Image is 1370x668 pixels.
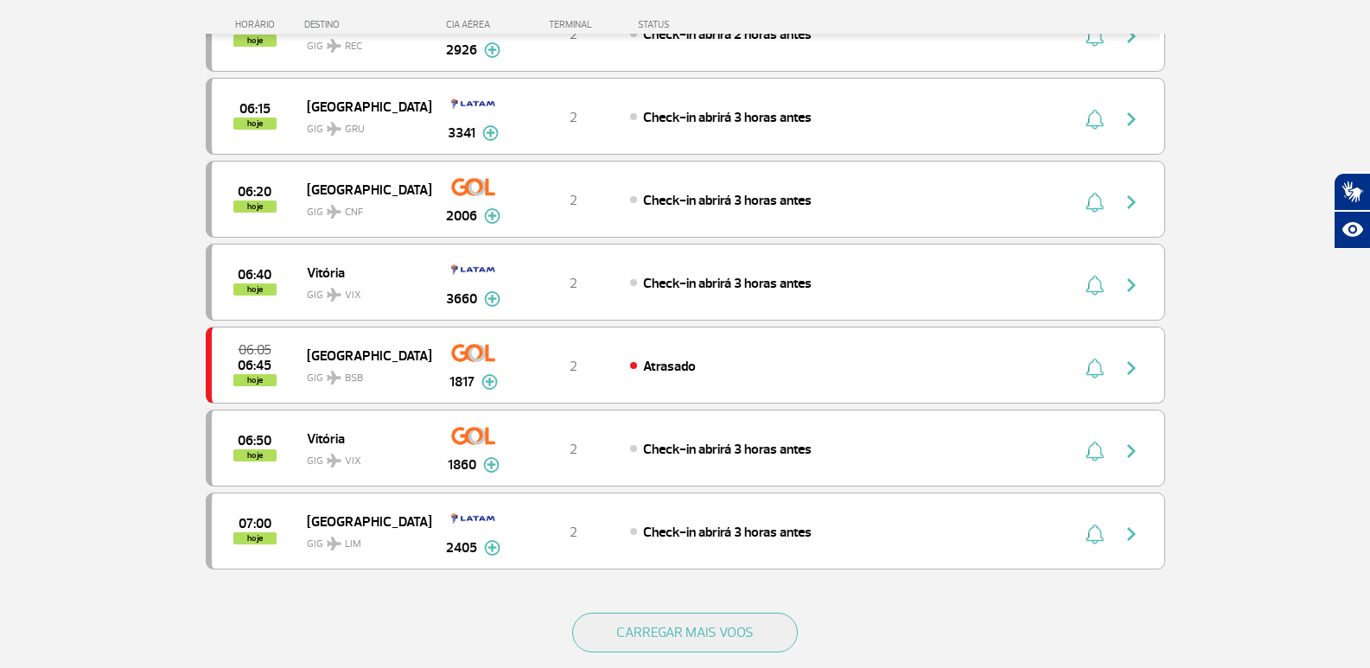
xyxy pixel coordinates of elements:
[570,358,577,375] span: 2
[327,288,341,302] img: destiny_airplane.svg
[643,358,696,375] span: Atrasado
[239,103,271,115] span: 2025-09-25 06:15:00
[327,122,341,136] img: destiny_airplane.svg
[307,112,417,137] span: GIG
[570,441,577,458] span: 2
[481,374,498,390] img: mais-info-painel-voo.svg
[643,109,812,126] span: Check-in abrirá 3 horas antes
[446,206,477,226] span: 2006
[1086,109,1104,130] img: sino-painel-voo.svg
[239,344,271,356] span: 2025-09-25 06:05:00
[482,125,499,141] img: mais-info-painel-voo.svg
[345,122,365,137] span: GRU
[327,205,341,219] img: destiny_airplane.svg
[307,278,417,303] span: GIG
[643,192,812,209] span: Check-in abrirá 3 horas antes
[1121,441,1142,461] img: seta-direita-painel-voo.svg
[446,538,477,558] span: 2405
[307,95,417,118] span: [GEOGRAPHIC_DATA]
[1121,524,1142,544] img: seta-direita-painel-voo.svg
[1086,192,1104,213] img: sino-painel-voo.svg
[629,19,770,30] div: STATUS
[643,275,812,292] span: Check-in abrirá 3 horas antes
[238,269,271,281] span: 2025-09-25 06:40:00
[304,19,430,30] div: DESTINO
[570,192,577,209] span: 2
[345,205,363,220] span: CNF
[570,26,577,43] span: 2
[1334,173,1370,211] button: Abrir tradutor de língua de sinais.
[430,19,517,30] div: CIA AÉREA
[1086,358,1104,379] img: sino-painel-voo.svg
[449,372,475,392] span: 1817
[484,42,500,58] img: mais-info-painel-voo.svg
[345,371,363,386] span: BSB
[484,208,500,224] img: mais-info-painel-voo.svg
[233,283,277,296] span: hoje
[1086,524,1104,544] img: sino-painel-voo.svg
[233,200,277,213] span: hoje
[233,118,277,130] span: hoje
[233,532,277,544] span: hoje
[307,361,417,386] span: GIG
[345,454,361,469] span: VIX
[643,26,812,43] span: Check-in abrirá 2 horas antes
[327,371,341,385] img: destiny_airplane.svg
[1121,275,1142,296] img: seta-direita-painel-voo.svg
[233,374,277,386] span: hoje
[483,457,500,473] img: mais-info-painel-voo.svg
[211,19,305,30] div: HORÁRIO
[327,537,341,550] img: destiny_airplane.svg
[307,178,417,200] span: [GEOGRAPHIC_DATA]
[446,40,477,60] span: 2926
[307,527,417,552] span: GIG
[517,19,629,30] div: TERMINAL
[572,613,798,652] button: CARREGAR MAIS VOOS
[643,524,812,541] span: Check-in abrirá 3 horas antes
[570,109,577,126] span: 2
[307,444,417,469] span: GIG
[448,455,476,475] span: 1860
[238,186,271,198] span: 2025-09-25 06:20:00
[484,540,500,556] img: mais-info-painel-voo.svg
[327,454,341,468] img: destiny_airplane.svg
[345,537,361,552] span: LIM
[239,518,271,530] span: 2025-09-25 07:00:00
[448,123,475,143] span: 3341
[1121,192,1142,213] img: seta-direita-painel-voo.svg
[1334,173,1370,249] div: Plugin de acessibilidade da Hand Talk.
[307,195,417,220] span: GIG
[238,359,271,372] span: 2025-09-25 06:45:00
[1086,441,1104,461] img: sino-painel-voo.svg
[307,427,417,449] span: Vitória
[446,289,477,309] span: 3660
[643,441,812,458] span: Check-in abrirá 3 horas antes
[570,524,577,541] span: 2
[1334,211,1370,249] button: Abrir recursos assistivos.
[307,344,417,366] span: [GEOGRAPHIC_DATA]
[307,261,417,283] span: Vitória
[1121,109,1142,130] img: seta-direita-painel-voo.svg
[238,435,271,447] span: 2025-09-25 06:50:00
[233,449,277,461] span: hoje
[307,510,417,532] span: [GEOGRAPHIC_DATA]
[1086,275,1104,296] img: sino-painel-voo.svg
[1121,358,1142,379] img: seta-direita-painel-voo.svg
[345,39,362,54] span: REC
[570,275,577,292] span: 2
[484,291,500,307] img: mais-info-painel-voo.svg
[345,288,361,303] span: VIX
[327,39,341,53] img: destiny_airplane.svg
